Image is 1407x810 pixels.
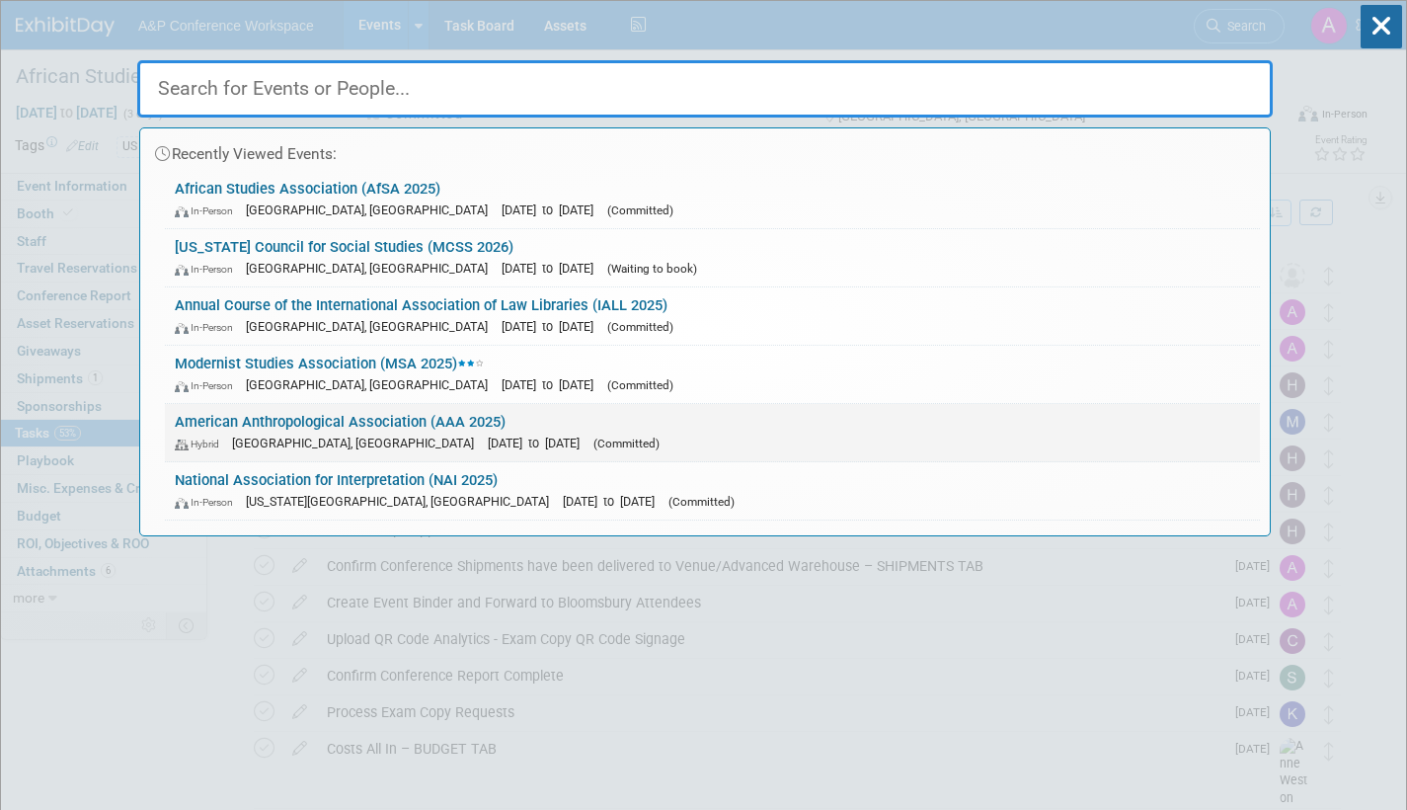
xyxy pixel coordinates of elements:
[488,436,589,450] span: [DATE] to [DATE]
[137,60,1273,118] input: Search for Events or People...
[246,202,498,217] span: [GEOGRAPHIC_DATA], [GEOGRAPHIC_DATA]
[150,128,1260,171] div: Recently Viewed Events:
[563,494,664,509] span: [DATE] to [DATE]
[175,321,242,334] span: In-Person
[502,261,603,276] span: [DATE] to [DATE]
[175,438,228,450] span: Hybrid
[175,496,242,509] span: In-Person
[165,229,1260,286] a: [US_STATE] Council for Social Studies (MCSS 2026) In-Person [GEOGRAPHIC_DATA], [GEOGRAPHIC_DATA] ...
[165,462,1260,520] a: National Association for Interpretation (NAI 2025) In-Person [US_STATE][GEOGRAPHIC_DATA], [GEOGRA...
[232,436,484,450] span: [GEOGRAPHIC_DATA], [GEOGRAPHIC_DATA]
[165,404,1260,461] a: American Anthropological Association (AAA 2025) Hybrid [GEOGRAPHIC_DATA], [GEOGRAPHIC_DATA] [DATE...
[165,346,1260,403] a: Modernist Studies Association (MSA 2025) In-Person [GEOGRAPHIC_DATA], [GEOGRAPHIC_DATA] [DATE] to...
[246,494,559,509] span: [US_STATE][GEOGRAPHIC_DATA], [GEOGRAPHIC_DATA]
[165,287,1260,345] a: Annual Course of the International Association of Law Libraries (IALL 2025) In-Person [GEOGRAPHIC...
[246,261,498,276] span: [GEOGRAPHIC_DATA], [GEOGRAPHIC_DATA]
[246,377,498,392] span: [GEOGRAPHIC_DATA], [GEOGRAPHIC_DATA]
[502,202,603,217] span: [DATE] to [DATE]
[175,379,242,392] span: In-Person
[502,377,603,392] span: [DATE] to [DATE]
[607,203,673,217] span: (Committed)
[593,437,660,450] span: (Committed)
[165,171,1260,228] a: African Studies Association (AfSA 2025) In-Person [GEOGRAPHIC_DATA], [GEOGRAPHIC_DATA] [DATE] to ...
[246,319,498,334] span: [GEOGRAPHIC_DATA], [GEOGRAPHIC_DATA]
[607,378,673,392] span: (Committed)
[607,320,673,334] span: (Committed)
[175,263,242,276] span: In-Person
[502,319,603,334] span: [DATE] to [DATE]
[668,495,735,509] span: (Committed)
[607,262,697,276] span: (Waiting to book)
[175,204,242,217] span: In-Person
